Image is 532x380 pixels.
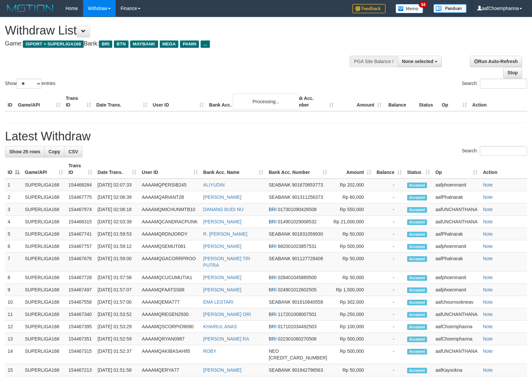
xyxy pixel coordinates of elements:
[180,40,199,48] span: PANIN
[130,40,158,48] span: MAYBANK
[201,160,266,179] th: Bank Acc. Name: activate to sort column ascending
[22,191,66,203] td: SUPERLIGA168
[66,216,95,228] td: 154466315
[407,349,427,354] span: Accepted
[22,228,66,240] td: SUPERLIGA168
[483,256,493,261] a: Note
[483,367,493,373] a: Note
[374,191,404,203] td: -
[374,284,404,296] td: -
[203,231,247,237] a: R. [PERSON_NAME]
[5,79,55,89] label: Show entries
[66,179,95,191] td: 154468284
[289,92,336,111] th: Bank Acc. Number
[330,203,374,216] td: Rp 550,000
[207,92,289,111] th: Bank Acc. Name
[419,2,428,8] span: 34
[22,321,66,333] td: SUPERLIGA168
[95,191,139,203] td: [DATE] 02:06:39
[374,333,404,345] td: -
[269,207,276,212] span: BRI
[22,364,66,376] td: SUPERLIGA168
[203,336,249,342] a: [PERSON_NAME] RA
[5,345,22,364] td: 14
[374,308,404,321] td: -
[22,240,66,253] td: SUPERLIGA168
[433,321,480,333] td: aafChoemphanna
[269,312,276,317] span: BRI
[433,345,480,364] td: aafUNCHANTHANA
[433,160,480,179] th: Op: activate to sort column ascending
[416,92,439,111] th: Status
[292,182,323,188] span: Copy 901670653773 to clipboard
[139,216,201,228] td: AAAAMQCANDRACPUNK
[48,149,60,154] span: Copy
[433,253,480,271] td: aafPhalnarak
[114,40,129,48] span: BTN
[439,92,470,111] th: Op
[22,296,66,308] td: SUPERLIGA168
[66,228,95,240] td: 154467741
[66,364,95,376] td: 154467213
[22,308,66,321] td: SUPERLIGA168
[5,191,22,203] td: 2
[396,4,423,13] img: Button%20Memo.svg
[269,355,327,360] span: Copy 5859459297850900 to clipboard
[5,92,15,111] th: ID
[95,284,139,296] td: [DATE] 01:57:07
[139,345,201,364] td: AAAAMQAKIBASAH95
[95,179,139,191] td: [DATE] 02:07:33
[278,287,316,292] span: Copy 024901012602505 to clipboard
[407,324,427,330] span: Accepted
[95,160,139,179] th: Date Trans.: activate to sort column ascending
[402,59,433,64] span: None selected
[22,284,66,296] td: SUPERLIGA168
[5,40,348,47] h4: Game: Bank:
[95,240,139,253] td: [DATE] 01:59:12
[5,240,22,253] td: 6
[66,308,95,321] td: 154467340
[433,271,480,284] td: aafphoenmanit
[269,348,279,354] span: NEO
[330,160,374,179] th: Amount: activate to sort column ascending
[470,92,527,111] th: Action
[480,79,527,89] input: Search:
[203,207,243,212] a: DANANG BUDI NU
[404,160,433,179] th: Status: activate to sort column ascending
[433,240,480,253] td: aafphoenmanit
[330,284,374,296] td: Rp 1,500,000
[66,284,95,296] td: 154467497
[407,300,427,305] span: Accepted
[292,367,323,373] span: Copy 901942796563 to clipboard
[160,40,179,48] span: MEGA
[269,367,291,373] span: SEABANK
[407,312,427,318] span: Accepted
[66,240,95,253] td: 154467757
[5,24,348,37] h1: Withdraw List
[483,336,493,342] a: Note
[462,79,527,89] label: Search:
[374,271,404,284] td: -
[374,203,404,216] td: -
[233,93,299,110] div: Processing...
[22,216,66,228] td: SUPERLIGA168
[330,296,374,308] td: Rp 302,000
[9,149,40,154] span: Show 25 rows
[5,216,22,228] td: 4
[330,216,374,228] td: Rp 21,000,000
[480,160,527,179] th: Action
[66,321,95,333] td: 154467395
[336,92,384,111] th: Amount
[95,271,139,284] td: [DATE] 01:57:58
[44,146,64,157] a: Copy
[203,312,251,317] a: [PERSON_NAME] ORI
[483,244,493,249] a: Note
[95,321,139,333] td: [DATE] 01:53:29
[330,191,374,203] td: Rp 60,000
[95,333,139,345] td: [DATE] 01:52:59
[139,271,201,284] td: AAAAMQCUCUMUTIA1
[483,312,493,317] a: Note
[374,345,404,364] td: -
[407,287,427,293] span: Accepted
[63,92,94,111] th: Trans ID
